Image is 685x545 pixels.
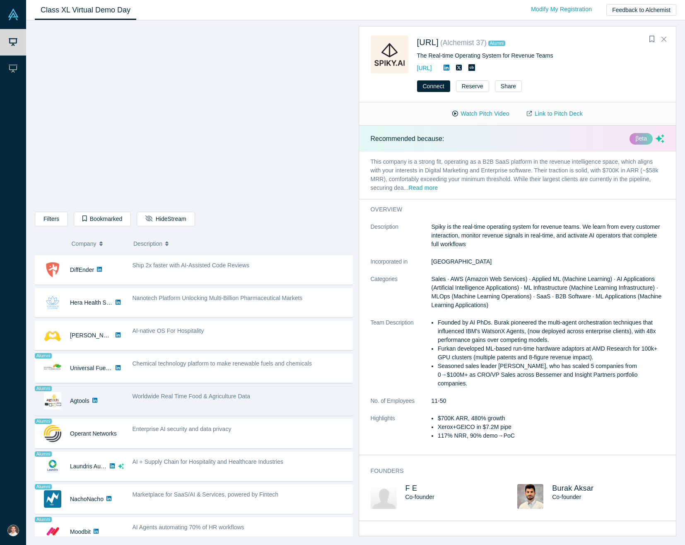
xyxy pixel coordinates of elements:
button: Bookmark [646,34,658,45]
iframe: Alchemist Class XL Demo Day: Vault [35,27,352,206]
img: Moodbit's Logo [44,523,61,540]
img: Michael Thaney's Account [7,525,19,536]
span: Company [72,235,96,252]
img: Universal Fuel Technologies's Logo [44,359,61,377]
dt: Categories [371,275,432,318]
a: DiffEnder [70,266,94,273]
span: Alumni [35,353,52,358]
span: AI + Supply Chain for Hospitality and Healthcare Industries [133,458,284,465]
span: Co-founder [405,494,434,500]
div: βeta [630,133,653,145]
small: ( Alchemist 37 ) [440,39,487,47]
button: Reserve [456,80,489,92]
p: This company is a strong fit, operating as a B2B SaaS platform in the revenue intelligence space,... [359,152,676,199]
a: Hera Health Solutions [70,299,126,306]
dd: [GEOGRAPHIC_DATA] [432,257,665,266]
span: Nanotech Platform Unlocking Multi-Billion Pharmaceutical Markets [133,295,303,301]
a: Link to Pitch Deck [518,107,591,121]
a: [PERSON_NAME] AI [70,332,124,339]
dt: Incorporated in [371,257,432,275]
li: 117% NRR, 90% demo→PoC [438,431,664,440]
li: Furkan developed ML-based run-time hardware adaptors at AMD Research for 100k+ GPU clusters (mult... [438,344,664,362]
a: Universal Fuel Technologies [70,365,142,371]
dt: Description [371,223,432,257]
button: Connect [417,80,450,92]
img: DiffEnder's Logo [44,261,61,279]
li: Seasoned sales leader [PERSON_NAME], who has scaled 5 companies from 0→$100M+ as CRO/VP Sales acr... [438,362,664,388]
button: Description [133,235,347,252]
span: Enterprise AI security and data privacy [133,426,232,432]
span: Alumni [35,386,52,391]
button: Watch Pitch Video [444,107,518,121]
span: AI Agents automating 70% of HR workflows [133,524,244,530]
a: [URL] [417,38,439,47]
span: Alumni [488,41,505,46]
dt: Highlights [371,414,432,449]
a: Moodbit [70,528,91,535]
p: Spiky is the real-time operating system for revenue teams. We learn from every customer interacti... [432,223,665,249]
dd: 11-50 [432,397,665,405]
button: Feedback to Alchemist [606,4,676,16]
button: Close [658,33,670,46]
button: Read more [408,184,438,193]
span: Sales · AWS (Amazon Web Services) · Applied ML (Machine Learning) · AI Applications (Artificial I... [432,276,662,308]
img: Operant Networks's Logo [44,425,61,442]
span: AI-native OS For Hospitality [133,327,204,334]
li: $700K ARR, 480% growth [438,414,664,423]
img: Spiky.ai's Logo [371,36,408,73]
span: Ship 2x faster with AI-Assisted Code Reviews [133,262,249,269]
img: Burak Aksar's Profile Image [517,484,543,509]
span: Alumni [35,517,52,522]
img: NachoNacho's Logo [44,490,61,508]
div: The Real-time Operating System for Revenue Teams [417,51,665,60]
h3: overview [371,205,653,214]
span: Co-founder [552,494,581,500]
a: Operant Networks [70,430,117,437]
span: Alumni [35,419,52,424]
svg: dsa ai sparkles [656,134,664,143]
button: Share [495,80,522,92]
dt: No. of Employees [371,397,432,414]
svg: dsa ai sparkles [118,463,124,469]
a: Modify My Registration [522,2,601,17]
a: Burak Aksar [552,484,593,492]
span: Description [133,235,162,252]
span: Worldwide Real Time Food & Agriculture Data [133,393,251,400]
button: Filters [35,212,68,226]
img: F E's Profile Image [371,484,397,509]
span: Alumni [35,484,52,489]
img: Agtools's Logo [44,392,61,409]
span: Chemical technology platform to make renewable fuels and chemicals [133,360,312,367]
button: Company [72,235,125,252]
span: Alumni [35,451,52,457]
p: Recommended because: [371,134,444,144]
a: [URL] [417,65,432,71]
li: Xerox+GEICO in $7.2M pipe [438,423,664,431]
h3: Founders [371,467,653,475]
img: Laundris Autonomous Inventory Management's Logo [44,458,61,475]
a: NachoNacho [70,496,104,502]
a: F E [405,484,417,492]
li: Founded by AI PhDs. Burak pioneered the multi-agent orchestration techniques that influenced IBM'... [438,318,664,344]
button: Bookmarked [74,212,131,226]
a: Class XL Virtual Demo Day [35,0,136,20]
button: HideStream [137,212,195,226]
a: Agtools [70,397,89,404]
img: Besty AI's Logo [44,327,61,344]
img: Hera Health Solutions's Logo [44,294,61,311]
dt: Team Description [371,318,432,397]
span: Marketplace for SaaS/AI & Services, powered by Fintech [133,491,279,498]
a: Laundris Autonomous Inventory Management [70,463,187,470]
img: Alchemist Vault Logo [7,9,19,20]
